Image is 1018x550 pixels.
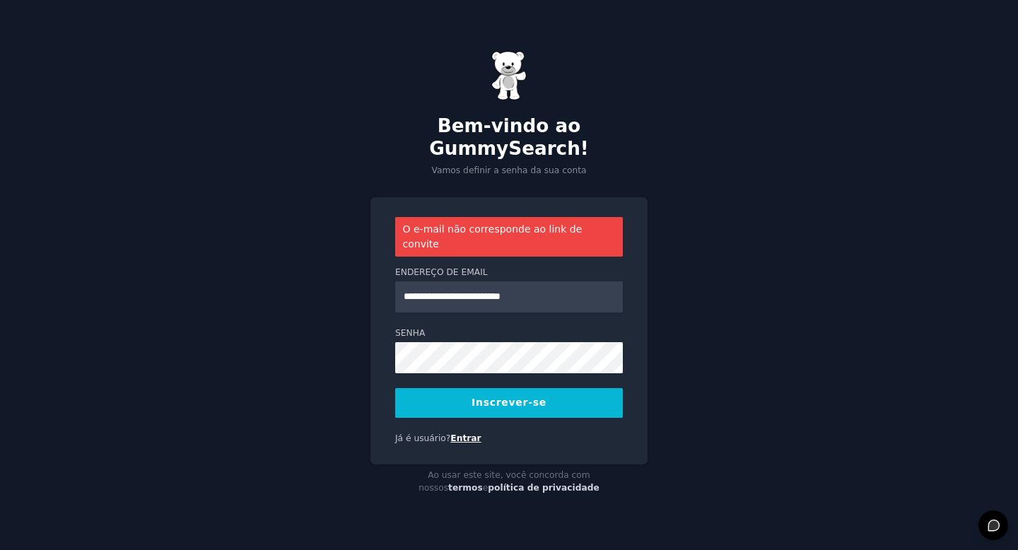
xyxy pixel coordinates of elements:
[448,483,483,493] a: termos
[472,397,546,408] font: Inscrever-se
[395,433,450,443] font: Já é usuário?
[403,223,583,250] font: O e-mail não corresponde ao link de convite
[431,165,586,175] font: Vamos definir a senha da sua conta
[429,115,589,159] font: Bem-vindo ao GummySearch!
[395,328,425,338] font: Senha
[395,388,623,418] button: Inscrever-se
[483,483,488,493] font: e
[395,267,488,277] font: Endereço de email
[450,433,481,443] a: Entrar
[488,483,599,493] a: política de privacidade
[419,470,590,493] font: Ao usar este site, você concorda com nossos
[491,51,527,100] img: Ursinho de goma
